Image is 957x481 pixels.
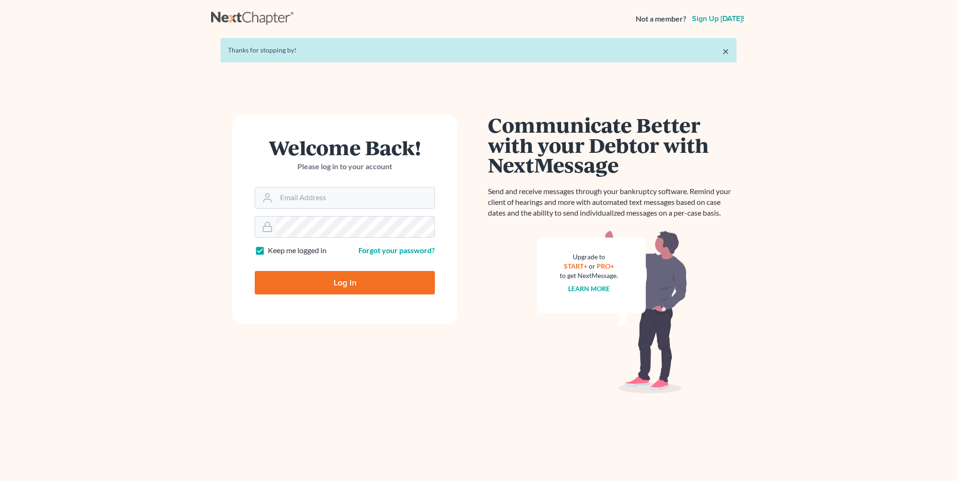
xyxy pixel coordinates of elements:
[358,246,435,255] a: Forgot your password?
[255,161,435,172] p: Please log in to your account
[564,262,587,270] a: START+
[228,45,729,55] div: Thanks for stopping by!
[560,252,618,262] div: Upgrade to
[276,188,434,208] input: Email Address
[722,45,729,57] a: ×
[568,285,610,293] a: Learn more
[268,245,327,256] label: Keep me logged in
[597,262,614,270] a: PRO+
[589,262,595,270] span: or
[560,271,618,280] div: to get NextMessage.
[488,115,737,175] h1: Communicate Better with your Debtor with NextMessage
[255,271,435,294] input: Log In
[690,15,746,23] a: Sign up [DATE]!
[537,230,687,394] img: nextmessage_bg-59042aed3d76b12b5cd301f8e5b87938c9018125f34e5fa2b7a6b67550977c72.svg
[488,186,737,218] p: Send and receive messages through your bankruptcy software. Remind your client of hearings and mo...
[636,14,686,24] strong: Not a member?
[255,137,435,158] h1: Welcome Back!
